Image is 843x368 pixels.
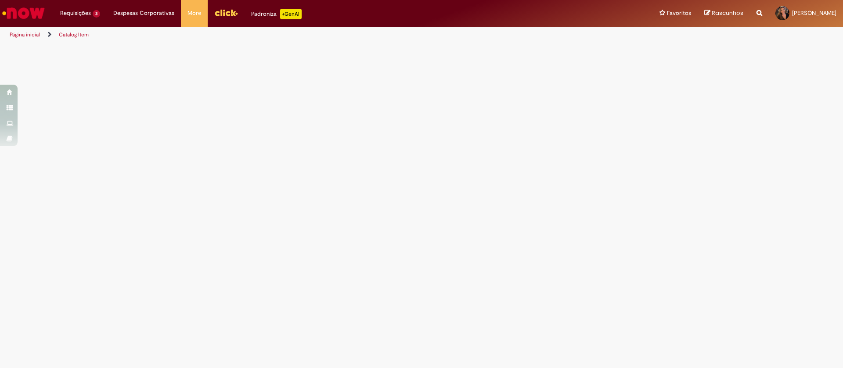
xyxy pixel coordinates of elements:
[712,9,743,17] span: Rascunhos
[280,9,302,19] p: +GenAi
[7,27,555,43] ul: Trilhas de página
[667,9,691,18] span: Favoritos
[113,9,174,18] span: Despesas Corporativas
[187,9,201,18] span: More
[214,6,238,19] img: click_logo_yellow_360x200.png
[251,9,302,19] div: Padroniza
[10,31,40,38] a: Página inicial
[704,9,743,18] a: Rascunhos
[1,4,46,22] img: ServiceNow
[60,9,91,18] span: Requisições
[59,31,89,38] a: Catalog Item
[792,9,836,17] span: [PERSON_NAME]
[93,10,100,18] span: 3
